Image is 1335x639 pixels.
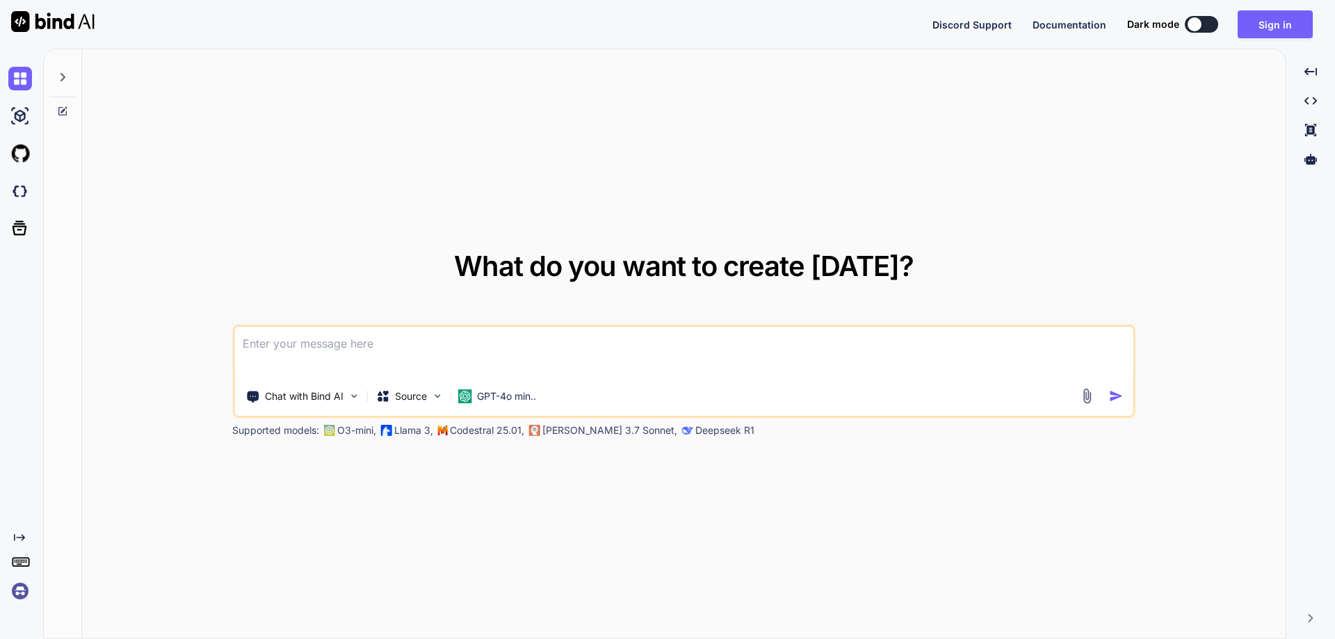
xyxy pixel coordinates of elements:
[11,11,95,32] img: Bind AI
[542,423,677,437] p: [PERSON_NAME] 3.7 Sonnet,
[1238,10,1313,38] button: Sign in
[1109,389,1124,403] img: icon
[1033,17,1106,32] button: Documentation
[932,17,1012,32] button: Discord Support
[323,425,334,436] img: GPT-4
[1033,19,1106,31] span: Documentation
[1079,388,1095,404] img: attachment
[8,67,32,90] img: chat
[395,389,427,403] p: Source
[265,389,343,403] p: Chat with Bind AI
[932,19,1012,31] span: Discord Support
[454,249,914,283] span: What do you want to create [DATE]?
[431,390,443,402] img: Pick Models
[337,423,376,437] p: O3-mini,
[380,425,391,436] img: Llama2
[348,390,359,402] img: Pick Tools
[695,423,754,437] p: Deepseek R1
[8,142,32,165] img: githubLight
[681,425,693,436] img: claude
[8,179,32,203] img: darkCloudIdeIcon
[232,423,319,437] p: Supported models:
[450,423,524,437] p: Codestral 25.01,
[528,425,540,436] img: claude
[1127,17,1179,31] span: Dark mode
[8,579,32,603] img: signin
[477,389,536,403] p: GPT-4o min..
[394,423,433,437] p: Llama 3,
[458,389,471,403] img: GPT-4o mini
[437,426,447,435] img: Mistral-AI
[8,104,32,128] img: ai-studio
